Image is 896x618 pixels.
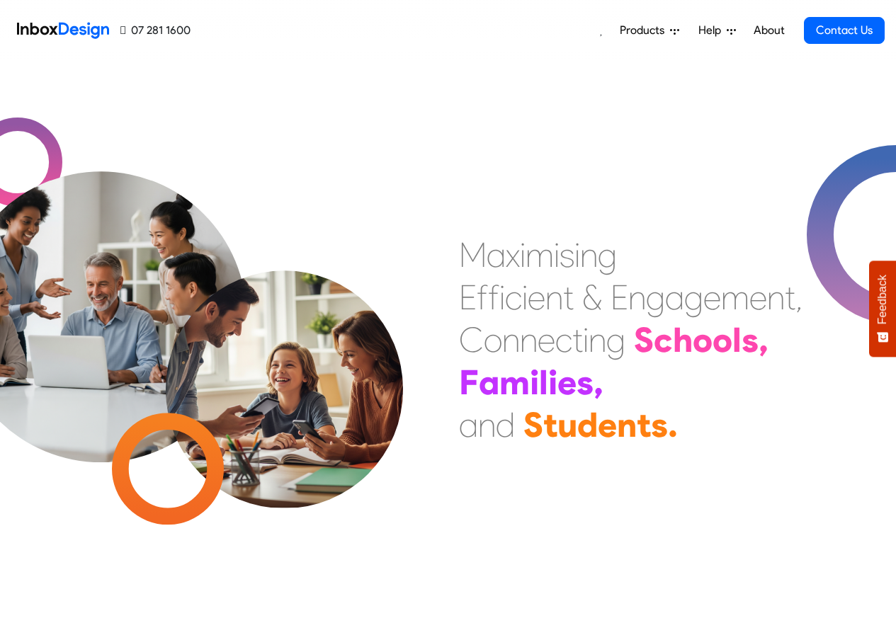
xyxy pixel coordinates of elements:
div: l [539,361,548,404]
div: a [459,404,478,446]
div: h [673,319,693,361]
div: , [795,276,803,319]
a: About [749,16,788,45]
div: s [651,404,668,446]
div: g [684,276,703,319]
button: Feedback - Show survey [869,261,896,357]
div: a [487,234,506,276]
div: M [459,234,487,276]
div: E [459,276,477,319]
div: l [732,319,742,361]
div: s [577,361,594,404]
div: s [742,319,759,361]
div: m [499,361,530,404]
div: n [589,319,606,361]
div: e [598,404,617,446]
div: f [477,276,488,319]
div: x [506,234,520,276]
div: g [646,276,665,319]
div: i [574,234,580,276]
div: u [557,404,577,446]
div: i [522,276,528,319]
div: s [560,234,574,276]
div: d [577,404,598,446]
div: g [606,319,625,361]
div: e [538,319,555,361]
div: c [654,319,673,361]
div: , [759,319,769,361]
div: F [459,361,479,404]
div: f [488,276,499,319]
div: i [583,319,589,361]
img: parents_with_child.png [136,212,433,508]
div: i [520,234,526,276]
div: C [459,319,484,361]
div: i [548,361,557,404]
a: Products [614,16,685,45]
div: t [543,404,557,446]
div: . [668,404,678,446]
span: Feedback [876,275,889,324]
div: d [496,404,515,446]
a: 07 281 1600 [120,22,191,39]
div: e [528,276,545,319]
div: t [637,404,651,446]
div: a [479,361,499,404]
div: , [594,361,603,404]
div: n [628,276,646,319]
div: & [582,276,602,319]
div: t [785,276,795,319]
span: Products [620,22,670,39]
div: n [580,234,598,276]
div: m [526,234,554,276]
div: o [693,319,713,361]
span: Help [698,22,727,39]
div: o [484,319,502,361]
a: Help [693,16,742,45]
div: E [611,276,628,319]
div: o [713,319,732,361]
div: m [721,276,749,319]
div: c [505,276,522,319]
div: n [520,319,538,361]
div: S [523,404,543,446]
div: e [703,276,721,319]
a: Contact Us [804,17,885,44]
div: i [530,361,539,404]
div: t [572,319,583,361]
div: n [478,404,496,446]
div: g [598,234,617,276]
div: Maximising Efficient & Engagement, Connecting Schools, Families, and Students. [459,234,803,446]
div: a [665,276,684,319]
div: e [557,361,577,404]
div: i [499,276,505,319]
div: n [502,319,520,361]
div: i [554,234,560,276]
div: t [563,276,574,319]
div: e [749,276,767,319]
div: n [617,404,637,446]
div: n [545,276,563,319]
div: n [767,276,785,319]
div: S [634,319,654,361]
div: c [555,319,572,361]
